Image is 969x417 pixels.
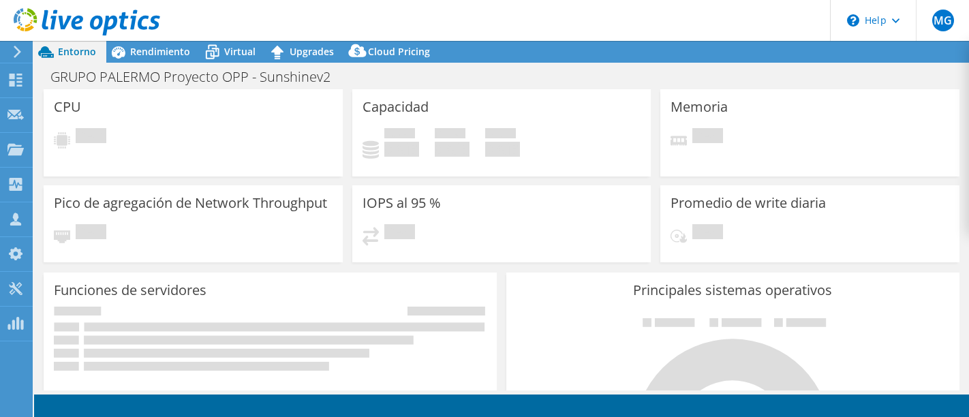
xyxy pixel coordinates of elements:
[363,99,429,114] h3: Capacidad
[485,128,516,142] span: Total
[54,283,206,298] h3: Funciones de servidores
[224,45,256,58] span: Virtual
[363,196,441,211] h3: IOPS al 95 %
[485,142,520,157] h4: 0 GiB
[692,128,723,146] span: Pendiente
[517,283,949,298] h3: Principales sistemas operativos
[671,196,826,211] h3: Promedio de write diaria
[58,45,96,58] span: Entorno
[384,128,415,142] span: Used
[384,224,415,243] span: Pendiente
[130,45,190,58] span: Rendimiento
[384,142,419,157] h4: 0 GiB
[435,142,470,157] h4: 0 GiB
[932,10,954,31] span: MG
[44,69,352,84] h1: GRUPO PALERMO Proyecto OPP - Sunshinev2
[435,128,465,142] span: Libre
[54,99,81,114] h3: CPU
[847,14,859,27] svg: \n
[76,128,106,146] span: Pendiente
[368,45,430,58] span: Cloud Pricing
[76,224,106,243] span: Pendiente
[54,196,327,211] h3: Pico de agregación de Network Throughput
[692,224,723,243] span: Pendiente
[290,45,334,58] span: Upgrades
[671,99,728,114] h3: Memoria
